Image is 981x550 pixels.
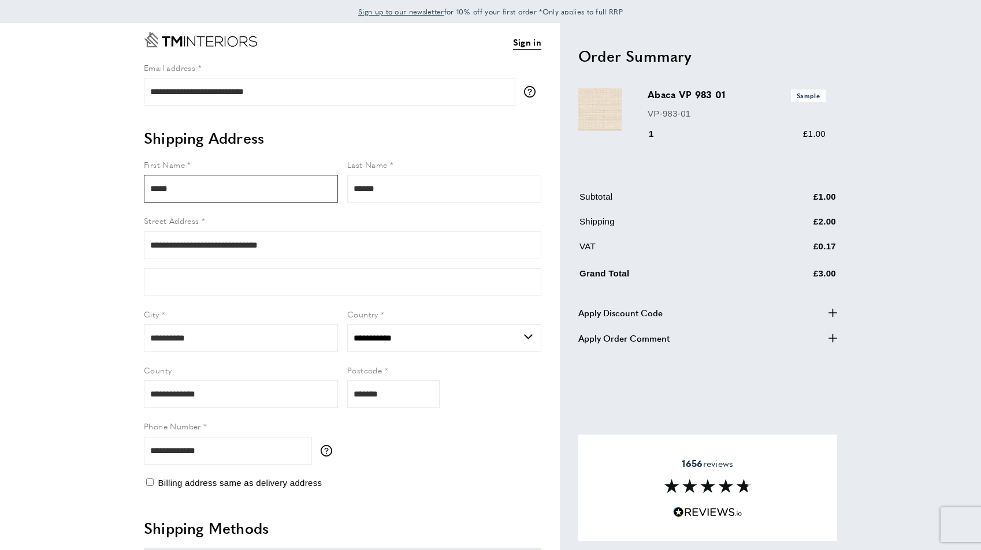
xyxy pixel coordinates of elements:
[144,308,159,320] span: City
[648,107,826,121] p: VP-983-01
[578,46,837,66] h2: Order Summary
[347,159,388,170] span: Last Name
[578,331,670,345] span: Apply Order Comment
[358,6,444,17] a: Sign up to our newsletter
[648,127,670,141] div: 1
[513,35,541,50] a: Sign in
[347,364,382,376] span: Postcode
[144,215,199,226] span: Street Address
[579,264,755,289] td: Grand Total
[321,445,338,457] button: More information
[756,264,836,289] td: £3.00
[144,364,172,376] span: County
[756,215,836,237] td: £2.00
[682,458,733,469] span: reviews
[578,88,622,131] img: Abaca VP 983 01
[682,457,703,470] strong: 1656
[144,62,195,73] span: Email address
[144,128,541,148] h2: Shipping Address
[146,478,154,486] input: Billing address same as delivery address
[347,308,378,320] span: Country
[158,478,322,488] span: Billing address same as delivery address
[144,159,185,170] span: First Name
[791,89,826,102] span: Sample
[144,518,541,538] h2: Shipping Methods
[579,240,755,262] td: VAT
[756,240,836,262] td: £0.17
[756,190,836,212] td: £1.00
[579,215,755,237] td: Shipping
[524,86,541,98] button: More information
[803,129,826,139] span: £1.00
[144,420,201,432] span: Phone Number
[579,190,755,212] td: Subtotal
[673,507,742,518] img: Reviews.io 5 stars
[144,32,257,47] a: Go to Home page
[664,479,751,493] img: Reviews section
[648,88,826,102] h3: Abaca VP 983 01
[578,306,663,320] span: Apply Discount Code
[358,6,623,17] span: for 10% off your first order *Only applies to full RRP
